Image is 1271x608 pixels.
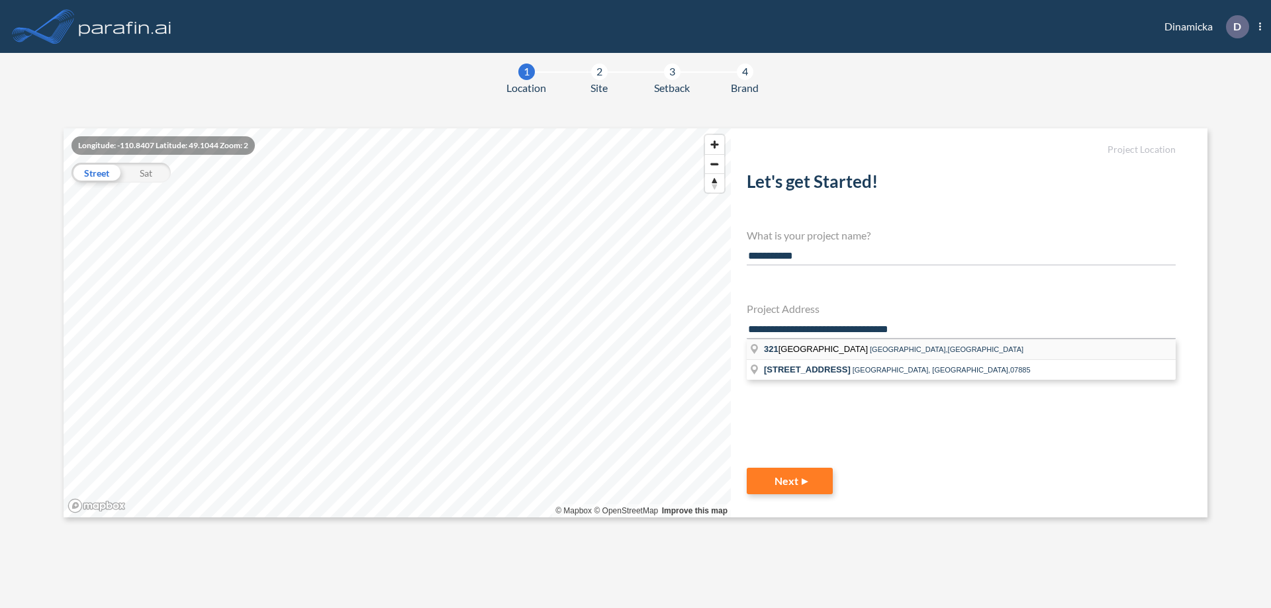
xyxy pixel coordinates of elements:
span: [GEOGRAPHIC_DATA] [764,344,870,354]
div: 2 [591,64,608,80]
span: [GEOGRAPHIC_DATA], [GEOGRAPHIC_DATA],07885 [853,366,1031,374]
span: Zoom out [705,155,724,173]
div: Longitude: -110.8407 Latitude: 49.1044 Zoom: 2 [71,136,255,155]
div: Dinamicka [1145,15,1261,38]
span: Setback [654,80,690,96]
span: 321 [764,344,778,354]
a: Mapbox [555,506,592,515]
div: Sat [121,163,171,183]
img: logo [76,13,174,40]
h2: Let's get Started! [747,171,1176,197]
button: Reset bearing to north [705,173,724,193]
div: Street [71,163,121,183]
span: [STREET_ADDRESS] [764,365,851,374]
div: 1 [518,64,535,80]
span: [GEOGRAPHIC_DATA],[GEOGRAPHIC_DATA] [870,345,1023,353]
a: Improve this map [662,506,728,515]
h4: Project Address [747,302,1176,315]
button: Zoom in [705,135,724,154]
button: Zoom out [705,154,724,173]
p: D [1233,21,1241,32]
a: OpenStreetMap [594,506,658,515]
h5: Project Location [747,144,1176,155]
div: 3 [664,64,681,80]
h4: What is your project name? [747,229,1176,241]
span: Brand [731,80,759,96]
div: 4 [737,64,753,80]
span: Site [590,80,608,96]
button: Next [747,468,833,494]
span: Location [506,80,546,96]
span: Reset bearing to north [705,174,724,193]
a: Mapbox homepage [68,498,126,513]
canvas: Map [64,128,731,517]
